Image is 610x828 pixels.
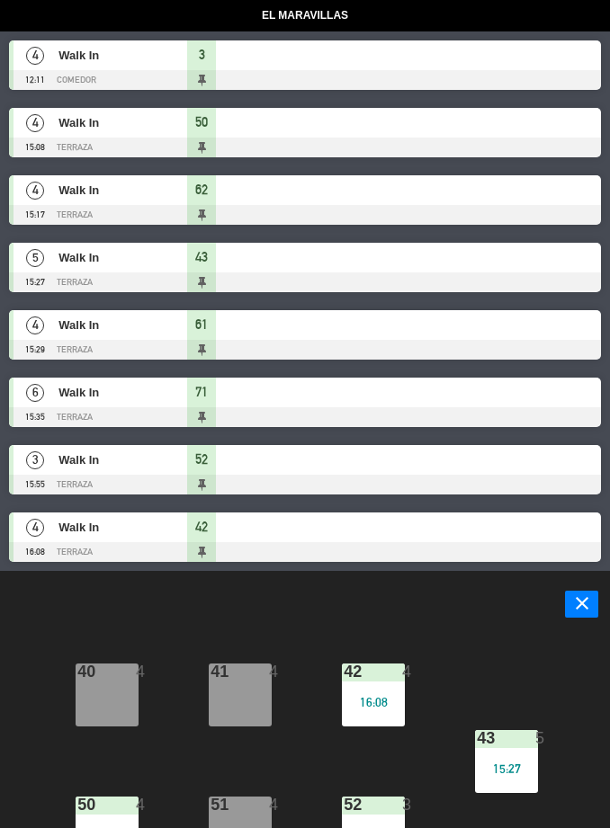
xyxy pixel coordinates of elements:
span: 4 [26,316,44,334]
span: Walk In [58,316,187,334]
div: 5 [535,730,538,746]
div: 50 [77,797,78,813]
div: 4 [269,663,272,680]
span: 5 [26,249,44,267]
span: Walk In [58,248,187,267]
span: Walk In [58,181,187,200]
button: close [565,591,598,618]
div: 41 [211,663,211,680]
span: Walk In [58,46,187,65]
span: 61 [195,314,208,335]
span: 4 [26,519,44,537]
span: Walk In [58,113,187,132]
span: Walk In [58,450,187,469]
span: 4 [26,47,44,65]
div: 40 [77,663,78,680]
div: 42 [344,663,345,680]
div: 15:27 [475,762,538,775]
span: 4 [26,182,44,200]
span: 52 [195,449,208,470]
span: 71 [195,381,208,403]
span: 42 [195,516,208,538]
span: Walk In [58,518,187,537]
div: 4 [136,797,139,813]
div: 51 [211,797,211,813]
span: 4 [26,114,44,132]
span: 3 [26,451,44,469]
span: Walk In [58,383,187,402]
div: 16:08 [342,696,405,708]
div: 4 [402,663,405,680]
div: 3 [402,797,405,813]
i: close [571,592,593,614]
span: 50 [195,111,208,133]
span: 6 [26,384,44,402]
div: 52 [344,797,345,813]
span: El Maravillas [262,7,348,25]
div: 4 [269,797,272,813]
span: 3 [199,44,205,66]
span: 43 [195,246,208,268]
span: 62 [195,179,208,200]
div: 4 [136,663,139,680]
